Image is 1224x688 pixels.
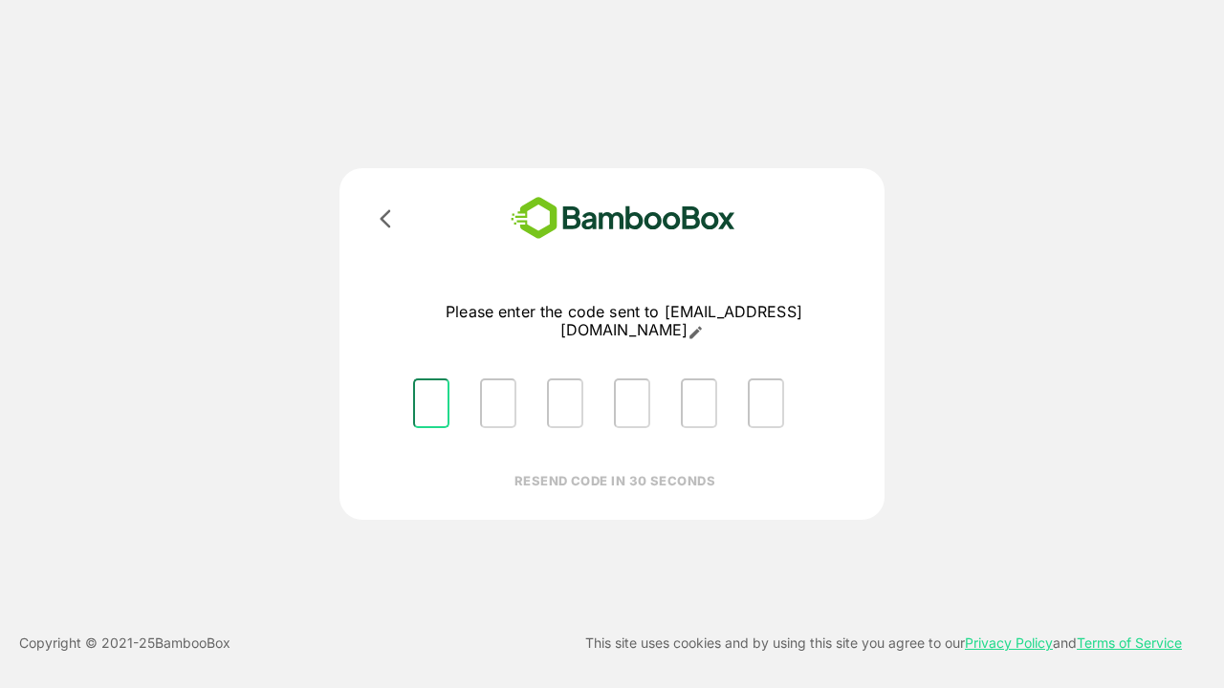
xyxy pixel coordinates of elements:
p: Please enter the code sent to [EMAIL_ADDRESS][DOMAIN_NAME] [398,303,850,340]
input: Please enter OTP character 1 [413,378,449,428]
input: Please enter OTP character 2 [480,378,516,428]
p: Copyright © 2021- 25 BambooBox [19,632,230,655]
a: Terms of Service [1077,634,1182,651]
a: Privacy Policy [965,634,1053,651]
input: Please enter OTP character 5 [681,378,717,428]
input: Please enter OTP character 3 [547,378,583,428]
img: bamboobox [483,191,763,246]
p: This site uses cookies and by using this site you agree to our and [585,632,1182,655]
input: Please enter OTP character 6 [748,378,784,428]
input: Please enter OTP character 4 [614,378,650,428]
